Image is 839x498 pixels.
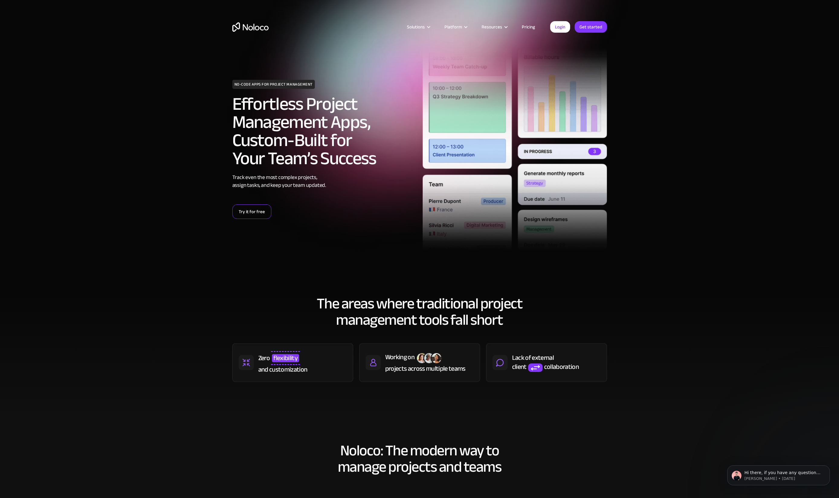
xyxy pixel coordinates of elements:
a: home [232,22,269,32]
h2: Effortless Project Management Apps, Custom-Built for Your Team’s Success [232,95,417,168]
h1: NO-CODE APPS FOR PROJECT MANAGEMENT [232,80,315,89]
iframe: Intercom notifications message [718,453,839,495]
div: Lack of external [512,353,601,362]
div: Platform [444,23,462,31]
div: Solutions [399,23,437,31]
a: Try it for free [232,204,271,219]
div: Platform [437,23,474,31]
h2: Noloco: The modern way to manage projects and teams [232,442,607,475]
span: flexibility [272,354,299,362]
div: Working on [385,353,415,362]
div: projects across multiple teams [385,364,466,373]
div: and customization [258,365,308,374]
div: Resources [474,23,514,31]
a: Get started [575,21,607,33]
div: Resources [482,23,502,31]
div: collaboration [544,362,579,371]
a: Pricing [514,23,543,31]
h2: The areas where traditional project management tools fall short [232,295,607,328]
div: Solutions [407,23,425,31]
div: client [512,362,527,371]
div: Track even the most complex projects, assign tasks, and keep your team updated. [232,174,417,189]
div: Zero [258,353,270,363]
a: Login [550,21,570,33]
